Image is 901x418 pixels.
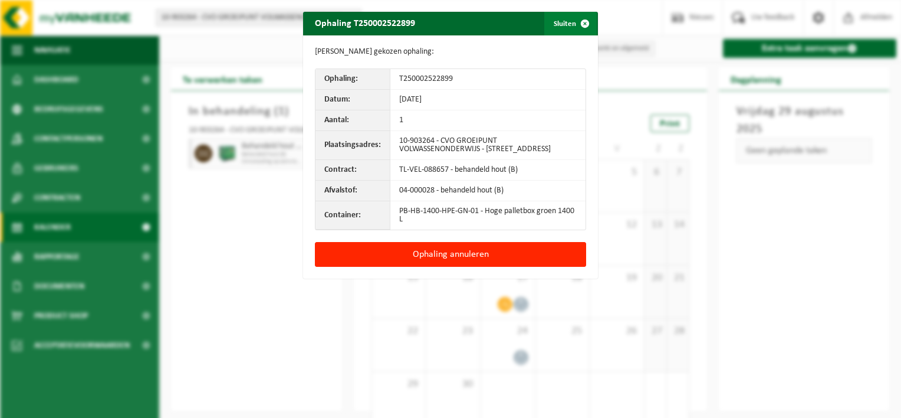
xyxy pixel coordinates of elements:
th: Container: [315,201,390,230]
th: Aantal: [315,110,390,131]
td: T250002522899 [390,69,586,90]
th: Contract: [315,160,390,181]
td: 1 [390,110,586,131]
td: 04-000028 - behandeld hout (B) [390,181,586,201]
th: Afvalstof: [315,181,390,201]
td: 10-903264 - CVO GROEIPUNT VOLWASSENONDERWIJS - [STREET_ADDRESS] [390,131,586,160]
h2: Ophaling T250002522899 [303,12,427,34]
td: [DATE] [390,90,586,110]
button: Ophaling annuleren [315,242,586,267]
th: Ophaling: [315,69,390,90]
p: [PERSON_NAME] gekozen ophaling: [315,47,586,57]
td: TL-VEL-088657 - behandeld hout (B) [390,160,586,181]
th: Datum: [315,90,390,110]
td: PB-HB-1400-HPE-GN-01 - Hoge palletbox groen 1400 L [390,201,586,230]
th: Plaatsingsadres: [315,131,390,160]
button: Sluiten [544,12,597,35]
